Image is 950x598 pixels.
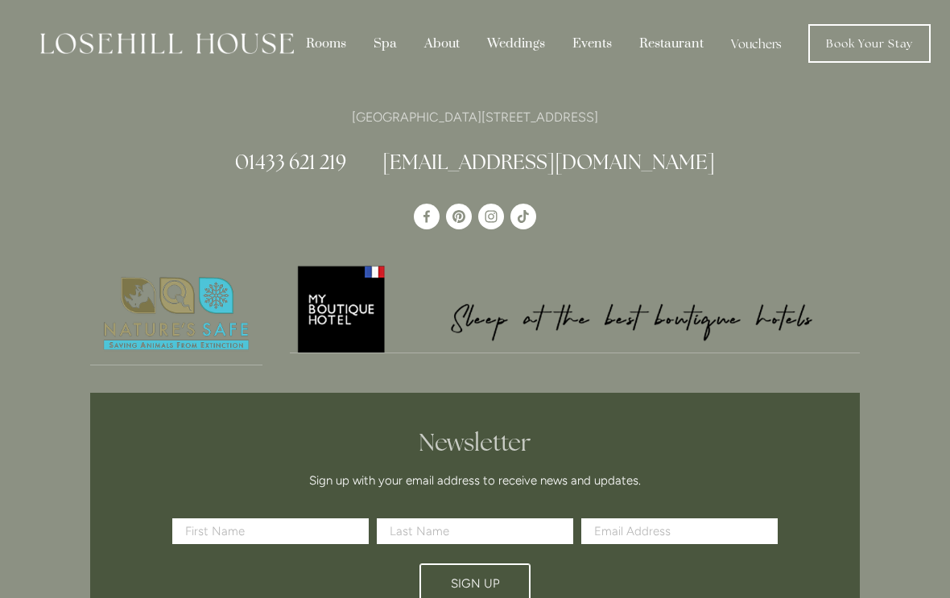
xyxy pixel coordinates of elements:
p: [GEOGRAPHIC_DATA][STREET_ADDRESS] [90,106,860,128]
p: Sign up with your email address to receive news and updates. [178,471,772,490]
a: 01433 621 219 [235,149,346,175]
div: Events [560,28,624,59]
span: Sign Up [451,576,500,591]
a: Losehill House Hotel & Spa [414,204,440,229]
div: About [412,28,472,59]
a: Pinterest [446,204,472,229]
img: Nature's Safe - Logo [90,263,262,365]
div: Spa [361,28,409,59]
input: Last Name [377,518,573,544]
a: Book Your Stay [808,24,931,63]
input: First Name [172,518,369,544]
div: Rooms [294,28,358,59]
div: Weddings [475,28,557,59]
div: Restaurant [627,28,716,59]
a: Instagram [478,204,504,229]
img: Losehill House [40,33,294,54]
a: [EMAIL_ADDRESS][DOMAIN_NAME] [382,149,715,175]
h2: Newsletter [178,428,772,457]
img: My Boutique Hotel - Logo [290,263,861,353]
a: Vouchers [719,28,794,59]
input: Email Address [581,518,778,544]
a: TikTok [510,204,536,229]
